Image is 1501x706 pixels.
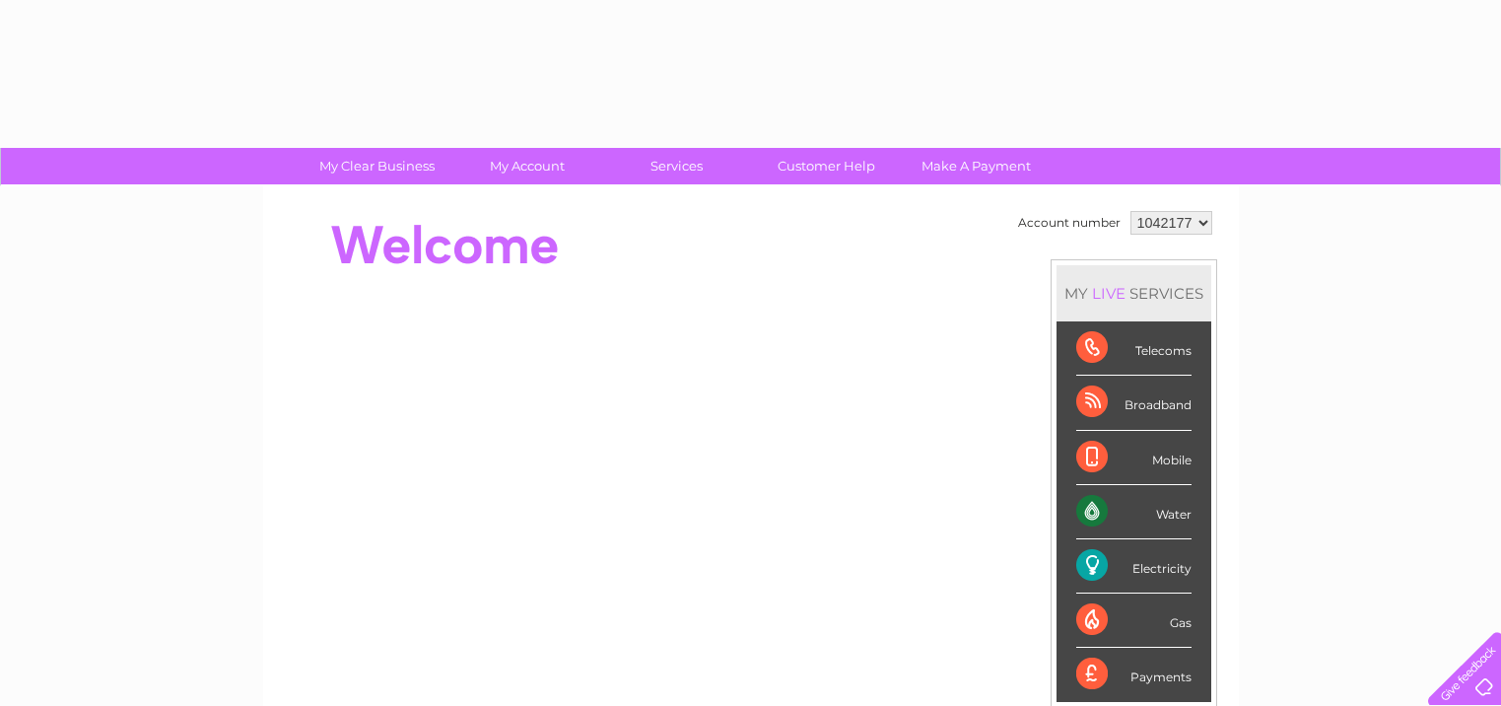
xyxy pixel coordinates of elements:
div: Electricity [1076,539,1192,594]
div: Broadband [1076,376,1192,430]
div: Payments [1076,648,1192,701]
a: Make A Payment [895,148,1058,184]
div: Mobile [1076,431,1192,485]
a: Customer Help [745,148,908,184]
div: Gas [1076,594,1192,648]
div: LIVE [1088,284,1129,303]
a: My Account [445,148,608,184]
div: Telecoms [1076,321,1192,376]
a: Services [595,148,758,184]
td: Account number [1013,206,1126,240]
div: MY SERVICES [1057,265,1211,321]
div: Water [1076,485,1192,539]
a: My Clear Business [296,148,458,184]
